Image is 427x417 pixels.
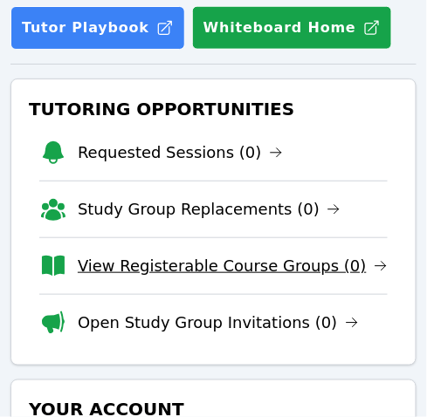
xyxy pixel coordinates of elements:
a: View Registerable Course Groups (0) [78,254,388,278]
a: Study Group Replacements (0) [78,197,341,222]
a: Open Study Group Invitations (0) [78,311,359,335]
a: Tutor Playbook [10,6,185,50]
button: Whiteboard Home [192,6,392,50]
h3: Tutoring Opportunities [25,93,402,125]
a: Requested Sessions (0) [78,140,283,165]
